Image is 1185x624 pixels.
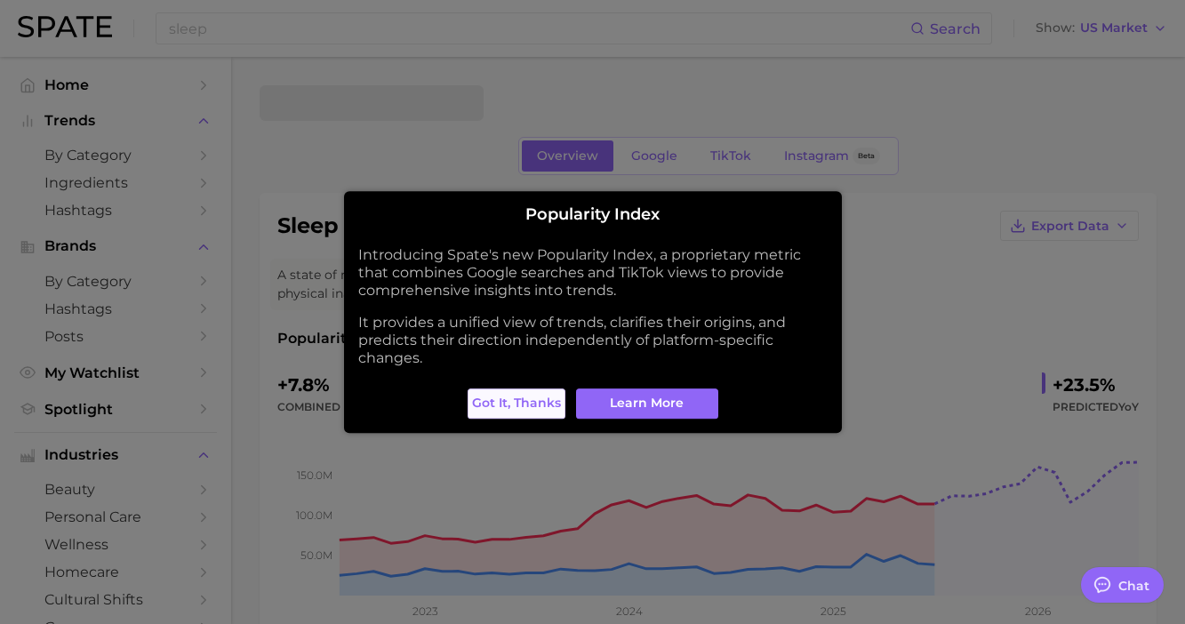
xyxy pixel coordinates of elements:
a: Learn More [576,388,718,419]
button: Got it, thanks [468,388,565,419]
span: Learn More [610,396,684,411]
h2: Popularity Index [358,205,828,225]
span: Got it, thanks [472,396,561,411]
p: Introducing Spate's new Popularity Index, a proprietary metric that combines Google searches and ... [358,246,828,300]
p: It provides a unified view of trends, clarifies their origins, and predicts their direction indep... [358,314,828,367]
